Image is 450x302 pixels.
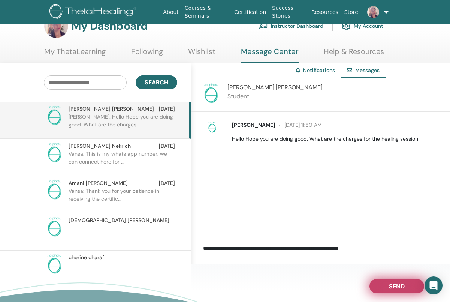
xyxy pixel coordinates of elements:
a: Resources [308,5,341,19]
img: chalkboard-teacher.svg [259,23,268,29]
a: Instructor Dashboard [259,18,323,34]
span: cherine charaf [69,254,104,261]
span: [DATE] [159,179,175,187]
span: Send [389,282,405,288]
button: Send [369,279,424,293]
span: [DEMOGRAPHIC_DATA] [PERSON_NAME] [69,216,169,224]
img: no-photo.png [44,254,65,275]
a: About [160,5,181,19]
p: [PERSON_NAME]: Hello Hope you are doing good. What are the charges ... [69,113,177,135]
span: [DATE] 11:50 AM [275,122,322,128]
p: Vansa: This is my whats app number, we can connect here for ... [69,150,177,173]
a: Help & Resources [324,47,384,62]
p: Student [227,92,323,101]
a: Certification [231,5,269,19]
div: Open Intercom Messenger [425,276,443,294]
p: Hello Hope you are doing good. What are the charges for the healing session [232,135,441,143]
img: no-photo.png [44,142,65,163]
img: no-photo.png [44,105,65,126]
a: My ThetaLearning [44,47,106,62]
span: Amani [PERSON_NAME] [69,179,128,187]
span: Search [145,78,168,86]
span: Messages [355,67,380,74]
span: [DATE] [159,105,175,113]
span: [PERSON_NAME] [PERSON_NAME] [227,83,323,91]
a: Success Stories [269,1,308,23]
span: [PERSON_NAME] [232,122,275,128]
img: no-photo.png [206,121,218,133]
span: [PERSON_NAME] Nekrich [69,142,131,150]
img: default.jpg [44,14,68,38]
img: no-photo.png [200,83,221,104]
p: Vansa: Thank you for your patience in receiving the certific... [69,187,177,210]
span: [DATE] [159,142,175,150]
a: Wishlist [188,47,215,62]
img: no-photo.png [44,179,65,200]
a: Message Center [241,47,299,63]
span: [PERSON_NAME] [PERSON_NAME] [69,105,154,113]
img: no-photo.png [44,216,65,237]
a: My Account [342,18,383,34]
img: logo.png [49,4,139,21]
h3: My Dashboard [71,19,148,33]
a: Notifications [303,67,335,74]
a: Following [131,47,163,62]
a: Store [341,5,361,19]
button: Search [136,75,177,89]
img: cog.svg [342,20,351,32]
img: default.jpg [367,6,379,18]
a: Courses & Seminars [182,1,231,23]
